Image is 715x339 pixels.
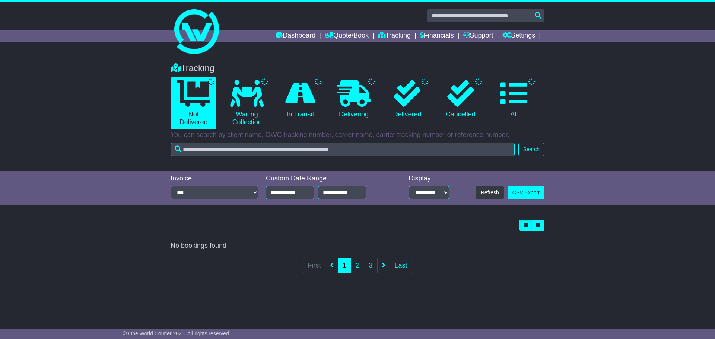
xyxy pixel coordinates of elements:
[171,242,544,250] div: No bookings found
[438,77,483,121] a: Cancelled
[518,143,544,156] button: Search
[378,30,411,42] a: Tracking
[476,186,504,199] button: Refresh
[420,30,454,42] a: Financials
[409,175,449,183] div: Display
[171,175,258,183] div: Invoice
[463,30,493,42] a: Support
[502,30,535,42] a: Settings
[491,77,537,121] a: All
[331,77,376,121] a: Delivering
[364,258,377,273] a: 3
[390,258,412,273] a: Last
[508,186,544,199] a: CSV Export
[167,63,548,74] div: Tracking
[123,330,231,336] span: © One World Courier 2025. All rights reserved.
[266,175,385,183] div: Custom Date Range
[171,77,216,129] a: Not Delivered
[276,30,315,42] a: Dashboard
[351,258,364,273] a: 2
[325,30,369,42] a: Quote/Book
[338,258,351,273] a: 1
[384,77,430,121] a: Delivered
[224,77,270,129] a: Waiting Collection
[277,77,323,121] a: In Transit
[171,131,544,139] p: You can search by client name, OWC tracking number, carrier name, carrier tracking number or refe...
